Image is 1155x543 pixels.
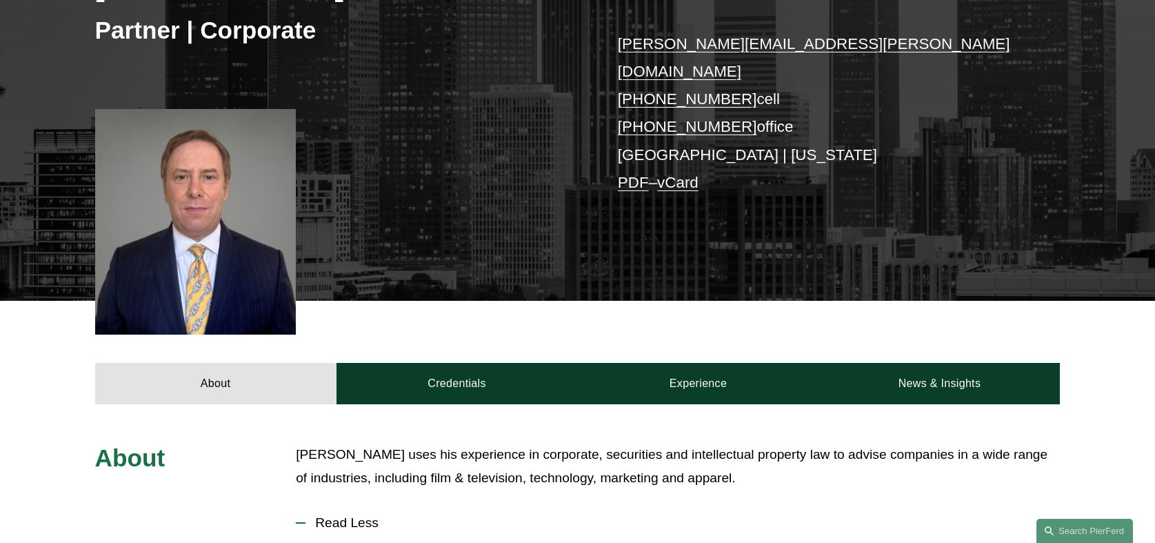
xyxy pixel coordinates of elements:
[657,174,699,191] a: vCard
[95,15,578,46] h3: Partner | Corporate
[305,515,1060,531] span: Read Less
[95,363,337,404] a: About
[618,90,757,108] a: [PHONE_NUMBER]
[95,444,165,471] span: About
[296,505,1060,541] button: Read Less
[618,118,757,135] a: [PHONE_NUMBER]
[618,30,1020,197] p: cell office [GEOGRAPHIC_DATA] | [US_STATE] –
[1036,519,1133,543] a: Search this site
[818,363,1060,404] a: News & Insights
[618,35,1010,80] a: [PERSON_NAME][EMAIL_ADDRESS][PERSON_NAME][DOMAIN_NAME]
[578,363,819,404] a: Experience
[337,363,578,404] a: Credentials
[618,174,649,191] a: PDF
[296,443,1060,491] p: [PERSON_NAME] uses his experience in corporate, securities and intellectual property law to advis...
